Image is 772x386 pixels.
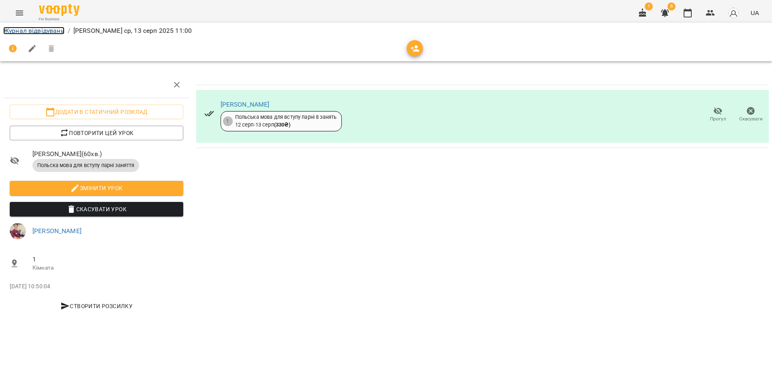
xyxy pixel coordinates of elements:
[701,103,734,126] button: Прогул
[667,2,675,11] span: 8
[39,17,79,22] span: For Business
[751,9,759,17] span: UA
[16,204,177,214] span: Скасувати Урок
[68,26,70,36] li: /
[728,7,739,19] img: avatar_s.png
[10,299,183,313] button: Створити розсилку
[10,3,29,23] button: Menu
[734,103,767,126] button: Скасувати
[3,26,769,36] nav: breadcrumb
[13,301,180,311] span: Створити розсилку
[223,116,233,126] div: 1
[710,116,726,122] span: Прогул
[32,227,81,235] a: [PERSON_NAME]
[73,26,192,36] p: [PERSON_NAME] ср, 13 серп 2025 11:00
[10,283,183,291] p: [DATE] 10:50:04
[274,122,290,128] b: ( 330 ₴ )
[16,183,177,193] span: Змінити урок
[16,107,177,117] span: Додати в статичний розклад
[32,149,183,159] span: [PERSON_NAME] ( 60 хв. )
[32,255,183,264] span: 1
[10,105,183,119] button: Додати в статичний розклад
[10,126,183,140] button: Повторити цей урок
[16,128,177,138] span: Повторити цей урок
[739,116,763,122] span: Скасувати
[39,4,79,16] img: Voopty Logo
[10,223,26,239] img: dfc60162b43a0488fe2d90947236d7f9.jpg
[221,101,270,108] a: [PERSON_NAME]
[10,202,183,217] button: Скасувати Урок
[32,264,183,272] p: Кімната
[747,5,762,20] button: UA
[645,2,653,11] span: 1
[235,114,337,129] div: Польська мова для вступу парні 8 занять 12 серп - 13 серп
[32,162,139,169] span: Польска мова для вступу парні заняття
[3,27,64,34] a: Журнал відвідувань
[10,181,183,195] button: Змінити урок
